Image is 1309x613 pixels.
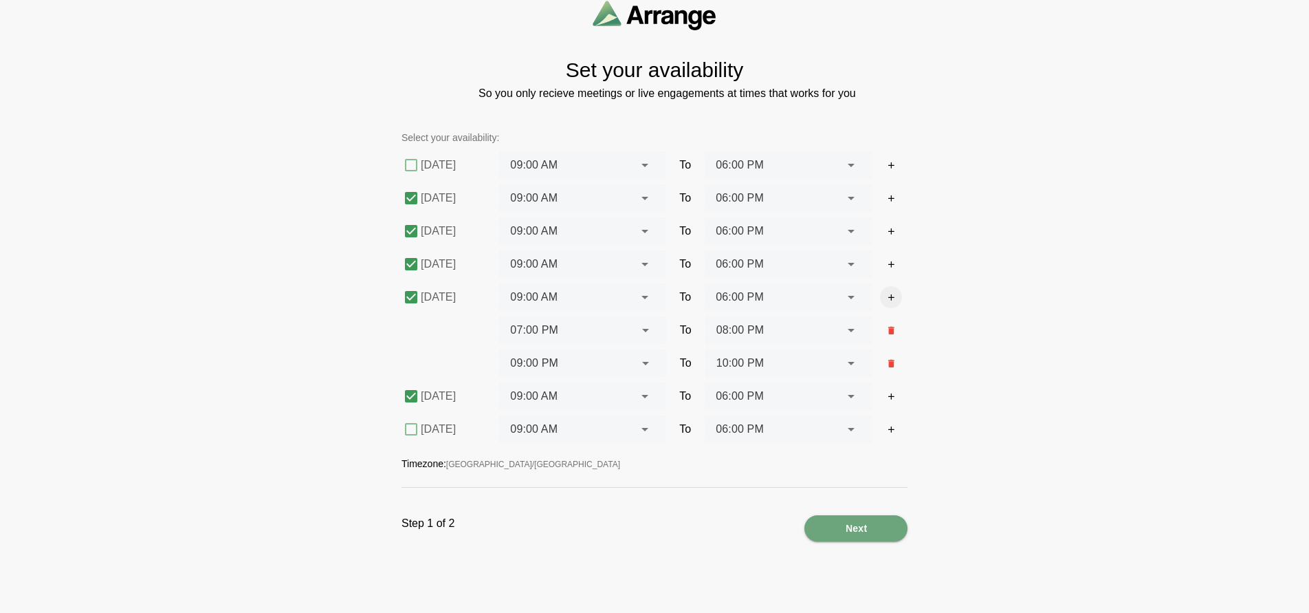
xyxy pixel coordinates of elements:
[845,515,868,541] span: Next
[401,129,907,146] p: Select your availability:
[716,255,764,273] span: 06:00 PM
[510,420,558,438] span: 09:00 AM
[510,321,558,339] span: 07:00 PM
[510,288,558,306] span: 09:00 AM
[510,189,558,207] span: 09:00 AM
[716,189,764,207] span: 06:00 PM
[421,184,485,212] label: [DATE]
[679,421,691,438] span: To
[716,420,764,438] span: 06:00 PM
[716,354,764,372] span: 10:00 PM
[421,217,485,245] label: [DATE]
[679,256,691,272] span: To
[446,460,620,469] span: [GEOGRAPHIC_DATA]/[GEOGRAPHIC_DATA]
[716,156,764,174] span: 06:00 PM
[421,283,485,311] label: [DATE]
[566,58,743,83] h1: Set your availability
[804,515,907,541] button: Next
[716,288,764,306] span: 06:00 PM
[401,515,454,541] p: Step 1 of 2
[421,416,485,443] label: [DATE]
[679,223,691,239] span: To
[716,222,764,240] span: 06:00 PM
[716,321,764,339] span: 08:00 PM
[716,387,764,405] span: 06:00 PM
[421,151,485,179] label: [DATE]
[510,255,558,273] span: 09:00 AM
[421,250,485,278] label: [DATE]
[510,156,558,174] span: 09:00 AM
[680,322,692,338] span: To
[679,289,691,305] span: To
[510,354,558,372] span: 09:00 PM
[679,190,691,206] span: To
[680,355,692,372] span: To
[421,383,485,410] label: [DATE]
[478,85,830,102] p: So you only recieve meetings or live engagements at times that works for you
[679,157,691,173] span: To
[401,457,907,471] p: Timezone:
[510,222,558,240] span: 09:00 AM
[679,388,691,405] span: To
[510,387,558,405] span: 09:00 AM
